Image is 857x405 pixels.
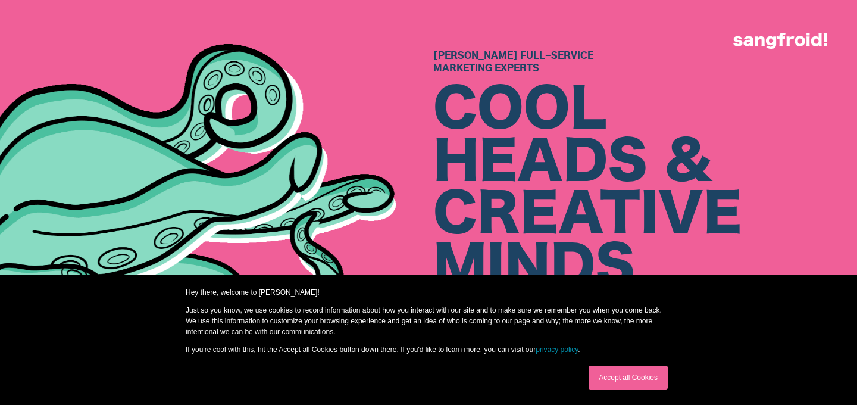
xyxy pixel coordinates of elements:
p: If you're cool with this, hit the Accept all Cookies button down there. If you'd like to learn mo... [186,344,671,355]
p: Just so you know, we use cookies to record information about how you interact with our site and t... [186,305,671,337]
h1: [PERSON_NAME] Full-Service Marketing Experts [433,50,857,75]
div: COOL HEADS & CREATIVE MINDS [433,85,857,294]
img: logo [733,33,827,49]
p: Hey there, welcome to [PERSON_NAME]! [186,287,671,298]
a: Accept all Cookies [589,366,668,390]
a: privacy policy [536,345,578,354]
a: privacy policy [462,225,498,232]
